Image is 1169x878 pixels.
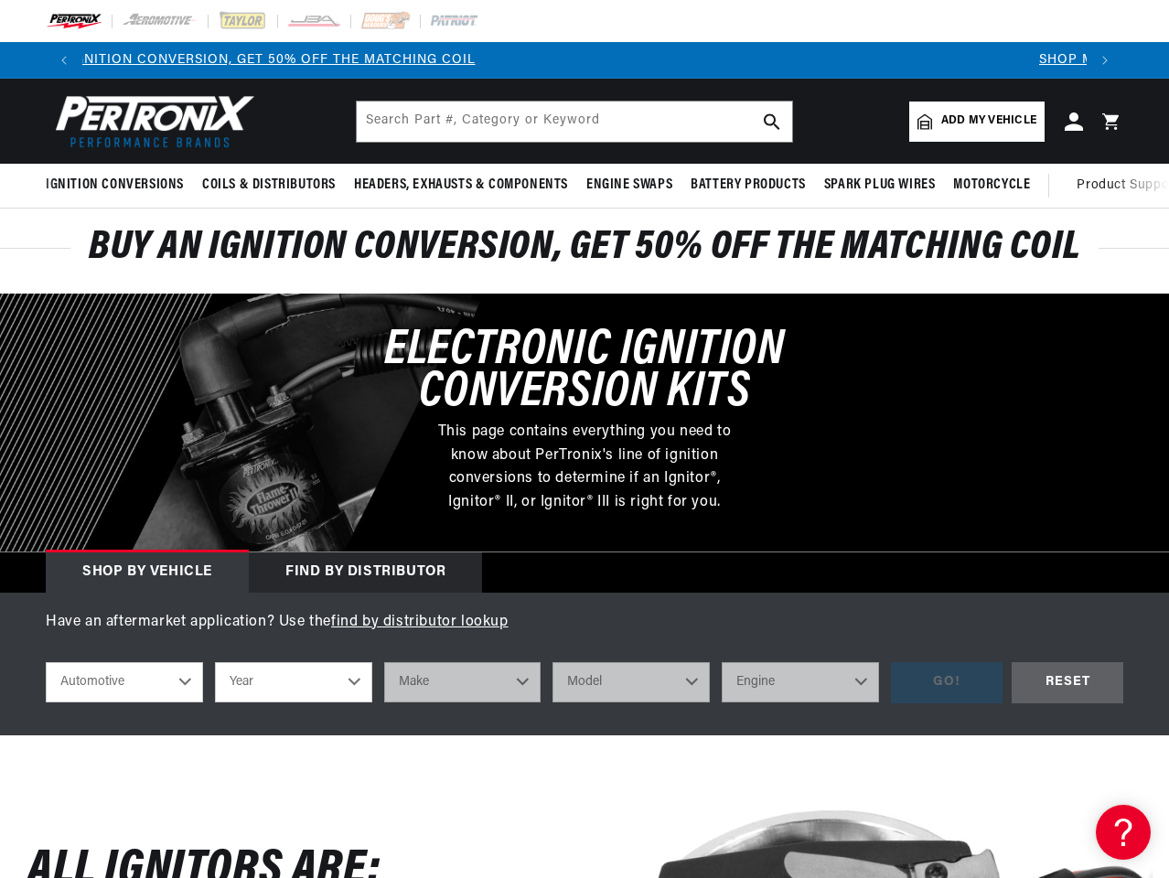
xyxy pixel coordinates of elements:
span: Coils & Distributors [202,176,336,195]
a: Add my vehicle [909,102,1045,142]
select: Year [215,662,372,702]
div: Shop by vehicle [46,552,249,593]
span: Motorcycle [953,176,1030,195]
span: Spark Plug Wires [824,176,936,195]
span: Add my vehicle [941,112,1036,130]
img: Pertronix [46,90,256,153]
button: search button [752,102,792,142]
summary: Coils & Distributors [193,164,345,207]
summary: Battery Products [681,164,815,207]
p: This page contains everything you need to know about PerTronix's line of ignition conversions to ... [424,421,745,514]
summary: Engine Swaps [577,164,681,207]
div: RESET [1012,662,1123,703]
span: Battery Products [691,176,806,195]
span: Ignition Conversions [46,176,184,195]
h3: Electronic Ignition Conversion Kits [310,330,859,416]
select: Ride Type [46,662,203,702]
div: Find by Distributor [249,552,482,593]
select: Make [384,662,542,702]
input: Search Part #, Category or Keyword [357,102,792,142]
span: Engine Swaps [586,176,672,195]
button: Translation missing: en.sections.announcements.previous_announcement [46,42,82,79]
summary: Motorcycle [944,164,1039,207]
select: Engine [722,662,879,702]
a: BUY AN IGNITION CONVERSION, GET 50% OFF THE MATCHING COIL [14,53,476,67]
p: Have an aftermarket application? Use the [46,611,1123,635]
summary: Headers, Exhausts & Components [345,164,577,207]
summary: Spark Plug Wires [815,164,945,207]
select: Model [552,662,710,702]
span: Headers, Exhausts & Components [354,176,568,195]
button: Translation missing: en.sections.announcements.next_announcement [1087,42,1123,79]
summary: Ignition Conversions [46,164,193,207]
a: find by distributor lookup [331,615,509,629]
